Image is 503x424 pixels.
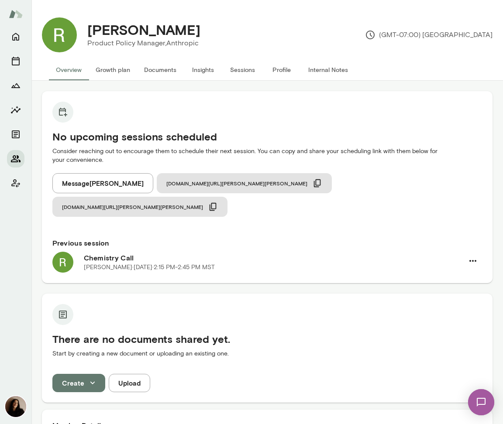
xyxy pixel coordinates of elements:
[7,52,24,70] button: Sessions
[52,197,227,217] button: [DOMAIN_NAME][URL][PERSON_NAME][PERSON_NAME]
[109,374,150,392] button: Upload
[52,173,153,193] button: Message[PERSON_NAME]
[365,30,493,40] p: (GMT-07:00) [GEOGRAPHIC_DATA]
[87,38,200,48] p: Product Policy Manager, Anthropic
[166,180,307,187] span: [DOMAIN_NAME][URL][PERSON_NAME][PERSON_NAME]
[84,263,215,272] p: [PERSON_NAME] · [DATE] · 2:15 PM-2:45 PM MST
[7,101,24,119] button: Insights
[87,21,200,38] h4: [PERSON_NAME]
[223,59,262,80] button: Sessions
[7,28,24,45] button: Home
[7,77,24,94] button: Growth Plan
[52,349,482,358] p: Start by creating a new document or uploading an existing one.
[9,6,23,22] img: Mento
[137,59,183,80] button: Documents
[7,126,24,143] button: Documents
[183,59,223,80] button: Insights
[7,174,24,192] button: Client app
[52,130,482,144] h5: No upcoming sessions scheduled
[52,147,482,164] p: Consider reaching out to encourage them to schedule their next session. You can copy and share yo...
[84,253,464,263] h6: Chemistry Call
[52,374,105,392] button: Create
[89,59,137,80] button: Growth plan
[52,332,482,346] h5: There are no documents shared yet.
[262,59,301,80] button: Profile
[52,238,482,248] h6: Previous session
[49,59,89,80] button: Overview
[7,150,24,168] button: Members
[42,17,77,52] img: Ryn Linthicum
[157,173,332,193] button: [DOMAIN_NAME][URL][PERSON_NAME][PERSON_NAME]
[62,203,203,210] span: [DOMAIN_NAME][URL][PERSON_NAME][PERSON_NAME]
[301,59,355,80] button: Internal Notes
[5,396,26,417] img: Fiona Nodar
